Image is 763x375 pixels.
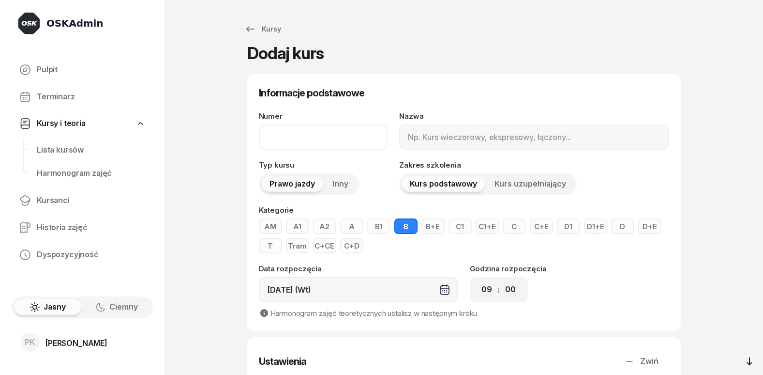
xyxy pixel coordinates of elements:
[262,176,323,192] button: Prawo jazdy
[15,299,81,315] button: Jasny
[313,219,336,234] button: A2
[449,219,472,234] button: C1
[37,63,145,76] span: Pulpit
[12,85,153,109] a: Terminarz
[498,284,500,296] div: :
[269,178,315,190] span: Prawo jazdy
[638,219,661,234] button: D+E
[37,144,145,156] span: Lista kursów
[286,238,309,253] button: Tram
[494,178,566,190] span: Kurs uzupełniający
[12,112,153,135] a: Kursy i teoria
[421,219,445,234] button: B+E
[25,338,36,346] span: PK
[12,216,153,239] a: Historia zajęć
[584,219,607,234] button: D1+E
[259,219,282,234] button: AM
[259,238,282,253] button: T
[109,301,138,313] span: Ciemny
[487,176,574,192] button: Kurs uzupełniający
[286,219,309,234] button: A1
[236,19,290,39] a: Kursy
[394,219,418,234] button: B
[45,339,107,347] div: [PERSON_NAME]
[247,45,324,62] h1: Dodaj kurs
[83,299,150,315] button: Ciemny
[29,139,153,162] a: Lista kursów
[17,12,41,35] img: logo-dark@2x.png
[325,176,356,192] button: Inny
[37,194,145,207] span: Kursanci
[402,176,485,192] button: Kurs podstawowy
[259,354,306,369] h3: Ustawienia
[37,91,145,103] span: Terminarz
[313,238,336,253] button: C+CE
[410,178,477,190] span: Kurs podstawowy
[12,58,153,81] a: Pulpit
[611,219,634,234] button: D
[259,302,458,320] div: Harmonogram zajęć teoretycznych ustalisz w następnym kroku
[29,162,153,185] a: Harmonogram zajęć
[12,243,153,266] a: Dyspozycyjność
[624,355,658,368] div: Zwiń
[557,219,580,234] button: D1
[476,219,499,234] button: C1+E
[259,85,669,101] h3: Informacje podstawowe
[12,189,153,212] a: Kursanci
[340,219,363,234] button: A
[46,16,103,30] div: OSKAdmin
[340,238,363,253] button: C+D
[503,219,526,234] button: C
[37,221,145,234] span: Historia zajęć
[399,125,669,150] input: Np. Kurs wieczorowy, ekspresowy, łączony...
[37,249,145,261] span: Dyspozycyjność
[367,219,390,234] button: B1
[44,301,66,313] span: Jasny
[530,219,553,234] button: C+E
[613,349,669,374] button: Zwiń
[244,23,281,35] div: Kursy
[332,178,348,190] span: Inny
[37,167,145,180] span: Harmonogram zajęć
[37,117,86,130] span: Kursy i teoria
